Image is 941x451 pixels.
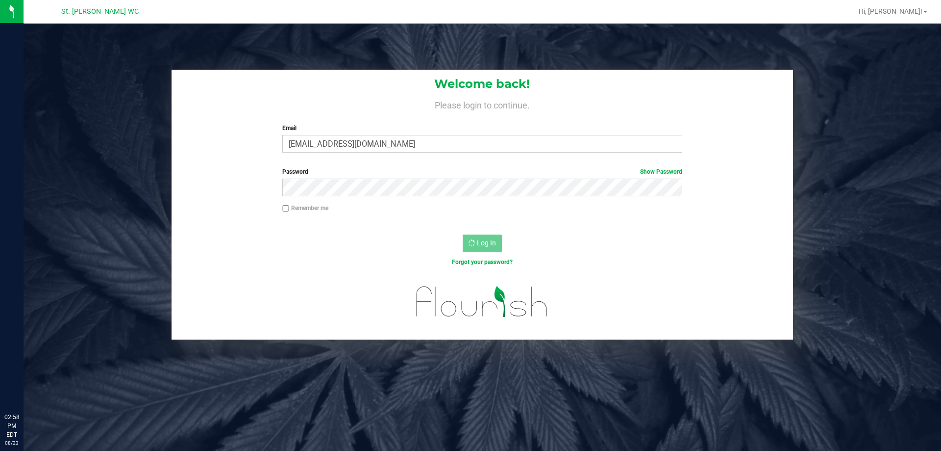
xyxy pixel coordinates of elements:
[4,439,19,447] p: 08/23
[282,168,308,175] span: Password
[452,259,513,265] a: Forgot your password?
[463,235,502,252] button: Log In
[172,78,793,90] h1: Welcome back!
[859,7,922,15] span: Hi, [PERSON_NAME]!
[404,277,560,327] img: flourish_logo.svg
[172,98,793,110] h4: Please login to continue.
[477,239,496,247] span: Log In
[282,124,682,133] label: Email
[282,204,328,212] label: Remember me
[61,7,139,16] span: St. [PERSON_NAME] WC
[4,413,19,439] p: 02:58 PM EDT
[282,205,289,212] input: Remember me
[640,168,682,175] a: Show Password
